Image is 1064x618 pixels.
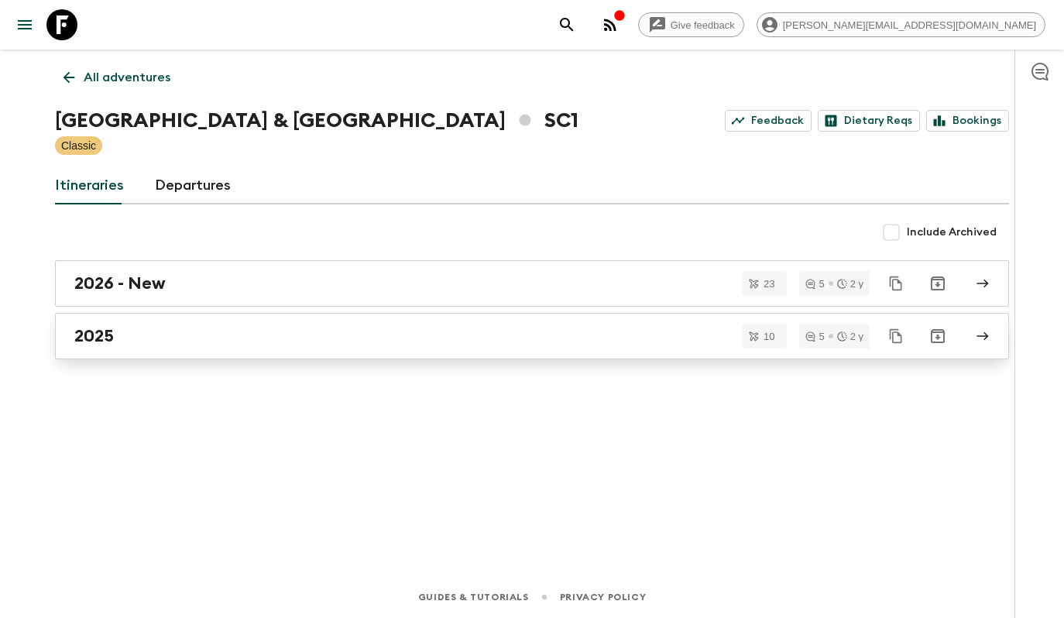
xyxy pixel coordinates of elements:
a: Privacy Policy [560,589,646,606]
div: 2 y [837,331,863,342]
button: Duplicate [882,270,910,297]
span: 23 [754,279,784,289]
a: Feedback [725,110,812,132]
h2: 2025 [74,326,114,346]
button: Duplicate [882,322,910,350]
button: Archive [922,268,953,299]
span: Give feedback [662,19,743,31]
a: Bookings [926,110,1009,132]
a: Departures [155,167,231,204]
div: 2 y [837,279,863,289]
a: Itineraries [55,167,124,204]
a: Guides & Tutorials [418,589,529,606]
span: 10 [754,331,784,342]
p: All adventures [84,68,170,87]
p: Classic [61,138,96,153]
a: Dietary Reqs [818,110,920,132]
button: Archive [922,321,953,352]
span: [PERSON_NAME][EMAIL_ADDRESS][DOMAIN_NAME] [774,19,1045,31]
a: Give feedback [638,12,744,37]
button: menu [9,9,40,40]
a: 2025 [55,313,1009,359]
a: All adventures [55,62,179,93]
div: 5 [805,279,824,289]
span: Include Archived [907,225,997,240]
div: 5 [805,331,824,342]
div: [PERSON_NAME][EMAIL_ADDRESS][DOMAIN_NAME] [757,12,1045,37]
h2: 2026 - New [74,273,166,294]
a: 2026 - New [55,260,1009,307]
button: search adventures [551,9,582,40]
h1: [GEOGRAPHIC_DATA] & [GEOGRAPHIC_DATA] SC1 [55,105,578,136]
